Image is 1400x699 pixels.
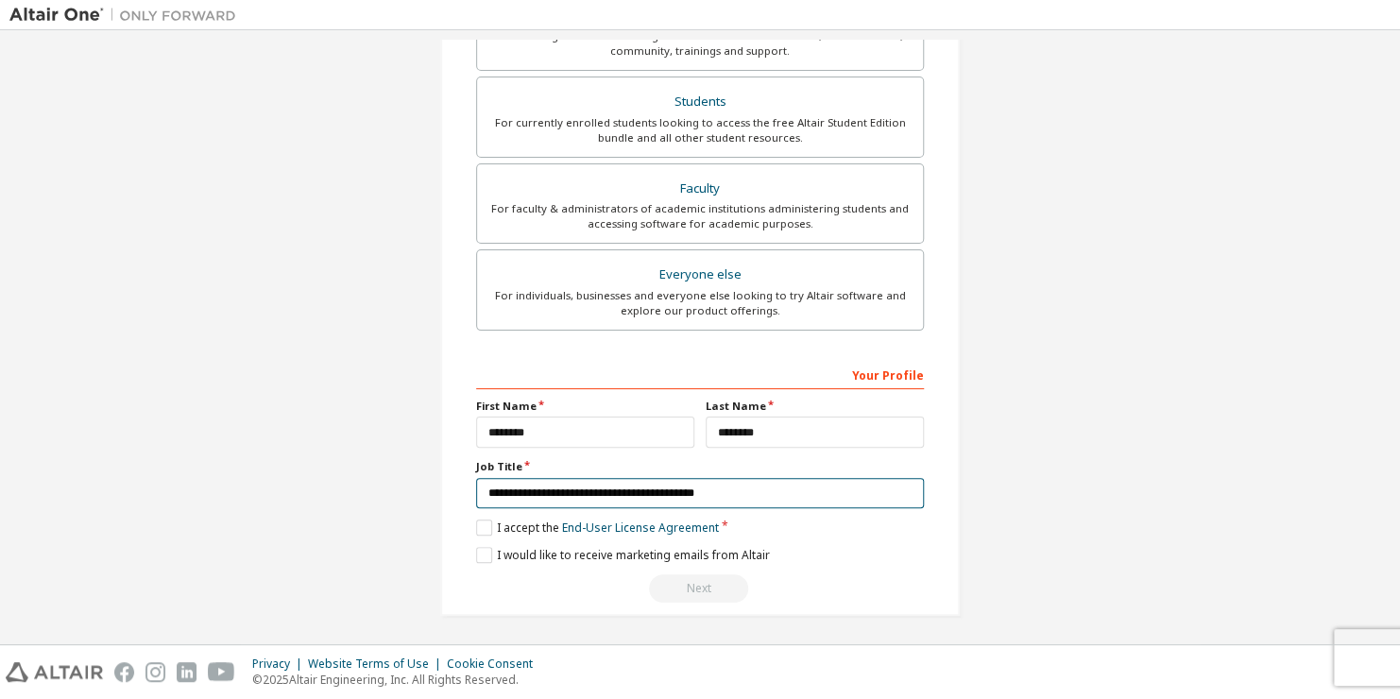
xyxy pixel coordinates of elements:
div: For individuals, businesses and everyone else looking to try Altair software and explore our prod... [488,288,912,318]
div: Email already exists [476,574,924,603]
img: instagram.svg [145,662,165,682]
div: Faculty [488,176,912,202]
div: For faculty & administrators of academic institutions administering students and accessing softwa... [488,201,912,231]
p: © 2025 Altair Engineering, Inc. All Rights Reserved. [252,672,544,688]
div: Website Terms of Use [308,656,447,672]
img: altair_logo.svg [6,662,103,682]
img: linkedin.svg [177,662,196,682]
div: Everyone else [488,262,912,288]
label: Last Name [706,399,924,414]
label: Job Title [476,459,924,474]
label: First Name [476,399,694,414]
div: Students [488,89,912,115]
label: I accept the [476,520,719,536]
img: Altair One [9,6,246,25]
a: End-User License Agreement [562,520,719,536]
div: Your Profile [476,359,924,389]
div: Privacy [252,656,308,672]
div: For existing customers looking to access software downloads, HPC resources, community, trainings ... [488,28,912,59]
label: I would like to receive marketing emails from Altair [476,547,770,563]
img: facebook.svg [114,662,134,682]
div: Cookie Consent [447,656,544,672]
div: For currently enrolled students looking to access the free Altair Student Edition bundle and all ... [488,115,912,145]
img: youtube.svg [208,662,235,682]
